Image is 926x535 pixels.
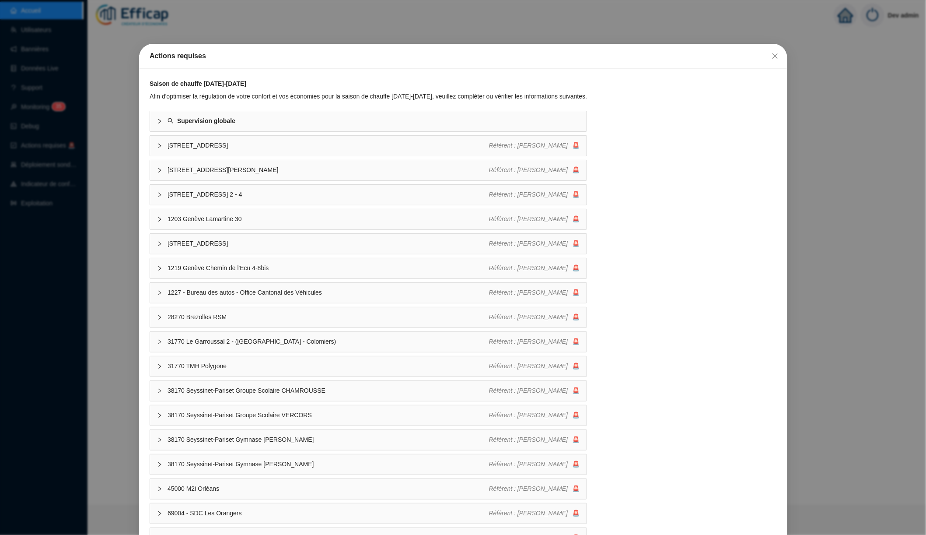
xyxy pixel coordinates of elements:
[150,185,587,205] div: [STREET_ADDRESS] 2 - 4Référent : [PERSON_NAME]🚨
[157,486,162,492] span: collapsed
[168,386,489,395] span: 38170 Seyssinet-Pariset Groupe Scolaire CHAMROUSSE
[168,411,489,420] span: 38170 Seyssinet-Pariset Groupe Scolaire VERCORS
[489,435,580,444] div: 🚨
[150,258,587,278] div: 1219 Genève Chemin de l'Ecu 4-8bisRéférent : [PERSON_NAME]🚨
[489,484,580,493] div: 🚨
[150,430,587,450] div: 38170 Seyssinet-Pariset Gymnase [PERSON_NAME]Référent : [PERSON_NAME]🚨
[157,315,162,320] span: collapsed
[150,51,777,61] div: Actions requises
[489,338,568,345] span: Référent : [PERSON_NAME]
[489,363,568,370] span: Référent : [PERSON_NAME]
[489,141,580,150] div: 🚨
[150,283,587,303] div: 1227 - Bureau des autos - Office Cantonal des VéhiculesRéférent : [PERSON_NAME]🚨
[168,118,174,124] span: search
[489,264,568,271] span: Référent : [PERSON_NAME]
[489,509,580,518] div: 🚨
[168,215,489,224] span: 1203 Genève Lamartine 30
[157,168,162,173] span: collapsed
[150,503,587,524] div: 69004 - SDC Les OrangersRéférent : [PERSON_NAME]🚨
[168,484,489,493] span: 45000 M2i Orléans
[168,313,489,322] span: 28270 Brezolles RSM
[150,234,587,254] div: [STREET_ADDRESS]Référent : [PERSON_NAME]🚨
[168,509,489,518] span: 69004 - SDC Les Orangers
[157,462,162,467] span: collapsed
[177,117,235,124] strong: Supervision globale
[489,510,568,517] span: Référent : [PERSON_NAME]
[157,192,162,197] span: collapsed
[489,337,580,346] div: 🚨
[489,436,568,443] span: Référent : [PERSON_NAME]
[168,239,489,248] span: [STREET_ADDRESS]
[150,80,246,87] strong: Saison de chauffe [DATE]-[DATE]
[489,313,580,322] div: 🚨
[489,239,580,248] div: 🚨
[489,215,568,222] span: Référent : [PERSON_NAME]
[157,364,162,369] span: collapsed
[157,413,162,418] span: collapsed
[489,412,568,419] span: Référent : [PERSON_NAME]
[489,362,580,371] div: 🚨
[168,362,489,371] span: 31770 TMH Polygone
[157,217,162,222] span: collapsed
[489,289,568,296] span: Référent : [PERSON_NAME]
[157,511,162,516] span: collapsed
[157,241,162,246] span: collapsed
[489,387,568,394] span: Référent : [PERSON_NAME]
[489,165,580,175] div: 🚨
[489,411,580,420] div: 🚨
[168,337,489,346] span: 31770 Le Garroussal 2 - ([GEOGRAPHIC_DATA] - Colomiers)
[168,460,489,469] span: 38170 Seyssinet-Pariset Gymnase [PERSON_NAME]
[150,209,587,229] div: 1203 Genève Lamartine 30Référent : [PERSON_NAME]🚨
[157,388,162,394] span: collapsed
[168,141,489,150] span: [STREET_ADDRESS]
[768,53,782,60] span: Fermer
[168,190,489,199] span: [STREET_ADDRESS] 2 - 4
[150,160,587,180] div: [STREET_ADDRESS][PERSON_NAME]Référent : [PERSON_NAME]🚨
[168,264,489,273] span: 1219 Genève Chemin de l'Ecu 4-8bis
[489,461,568,468] span: Référent : [PERSON_NAME]
[768,49,782,63] button: Close
[157,143,162,148] span: collapsed
[150,136,587,156] div: [STREET_ADDRESS]Référent : [PERSON_NAME]🚨
[771,53,778,60] span: close
[150,111,587,131] div: Supervision globale
[489,190,580,199] div: 🚨
[150,454,587,475] div: 38170 Seyssinet-Pariset Gymnase [PERSON_NAME]Référent : [PERSON_NAME]🚨
[157,119,162,124] span: collapsed
[150,332,587,352] div: 31770 Le Garroussal 2 - ([GEOGRAPHIC_DATA] - Colomiers)Référent : [PERSON_NAME]🚨
[489,240,568,247] span: Référent : [PERSON_NAME]
[157,437,162,443] span: collapsed
[150,307,587,327] div: 28270 Brezolles RSMRéférent : [PERSON_NAME]🚨
[157,339,162,345] span: collapsed
[489,386,580,395] div: 🚨
[489,460,580,469] div: 🚨
[489,166,568,173] span: Référent : [PERSON_NAME]
[489,215,580,224] div: 🚨
[489,142,568,149] span: Référent : [PERSON_NAME]
[157,290,162,296] span: collapsed
[489,264,580,273] div: 🚨
[168,435,489,444] span: 38170 Seyssinet-Pariset Gymnase [PERSON_NAME]
[150,405,587,426] div: 38170 Seyssinet-Pariset Groupe Scolaire VERCORSRéférent : [PERSON_NAME]🚨
[489,288,580,297] div: 🚨
[150,479,587,499] div: 45000 M2i OrléansRéférent : [PERSON_NAME]🚨
[489,313,568,320] span: Référent : [PERSON_NAME]
[489,485,568,492] span: Référent : [PERSON_NAME]
[150,381,587,401] div: 38170 Seyssinet-Pariset Groupe Scolaire CHAMROUSSERéférent : [PERSON_NAME]🚨
[168,165,489,175] span: [STREET_ADDRESS][PERSON_NAME]
[168,288,489,297] span: 1227 - Bureau des autos - Office Cantonal des Véhicules
[157,266,162,271] span: collapsed
[150,92,587,101] div: Afin d'optimiser la régulation de votre confort et vos économies pour la saison de chauffe [DATE]...
[489,191,568,198] span: Référent : [PERSON_NAME]
[150,356,587,377] div: 31770 TMH PolygoneRéférent : [PERSON_NAME]🚨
